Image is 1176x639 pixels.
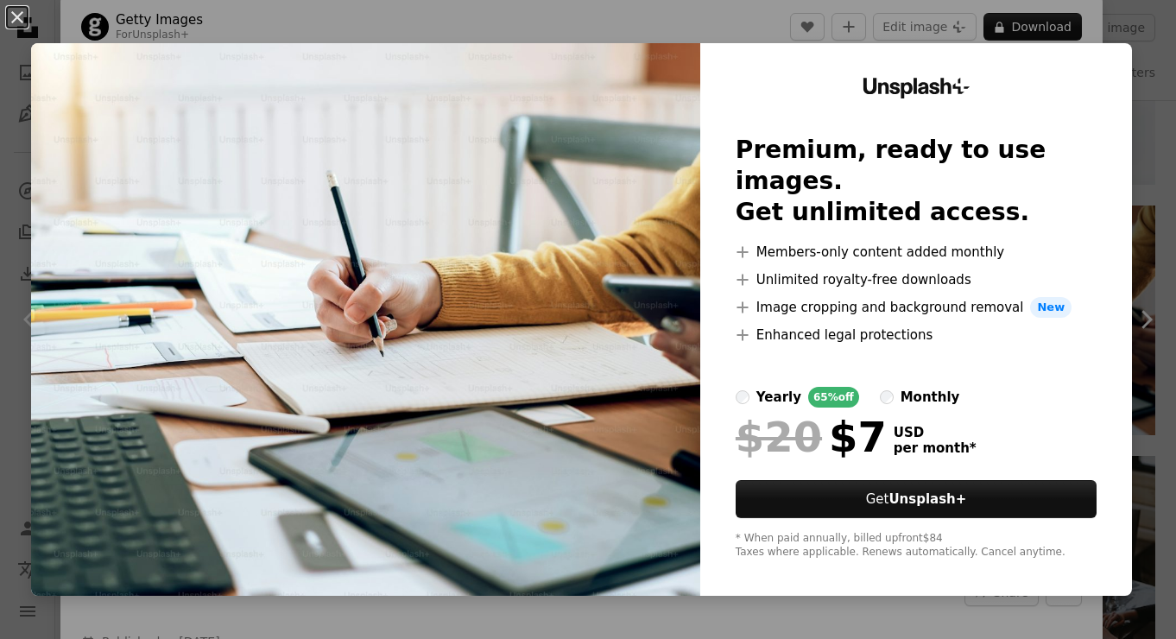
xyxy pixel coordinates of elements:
[808,387,859,408] div: 65% off
[736,297,1097,318] li: Image cropping and background removal
[736,135,1097,228] h2: Premium, ready to use images. Get unlimited access.
[894,425,977,440] span: USD
[901,387,960,408] div: monthly
[888,491,966,507] strong: Unsplash+
[736,532,1097,560] div: * When paid annually, billed upfront $84 Taxes where applicable. Renews automatically. Cancel any...
[736,325,1097,345] li: Enhanced legal protections
[736,480,1097,518] button: GetUnsplash+
[880,390,894,404] input: monthly
[756,387,801,408] div: yearly
[736,414,887,459] div: $7
[1030,297,1072,318] span: New
[736,242,1097,263] li: Members-only content added monthly
[736,390,749,404] input: yearly65%off
[736,269,1097,290] li: Unlimited royalty-free downloads
[894,440,977,456] span: per month *
[736,414,822,459] span: $20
